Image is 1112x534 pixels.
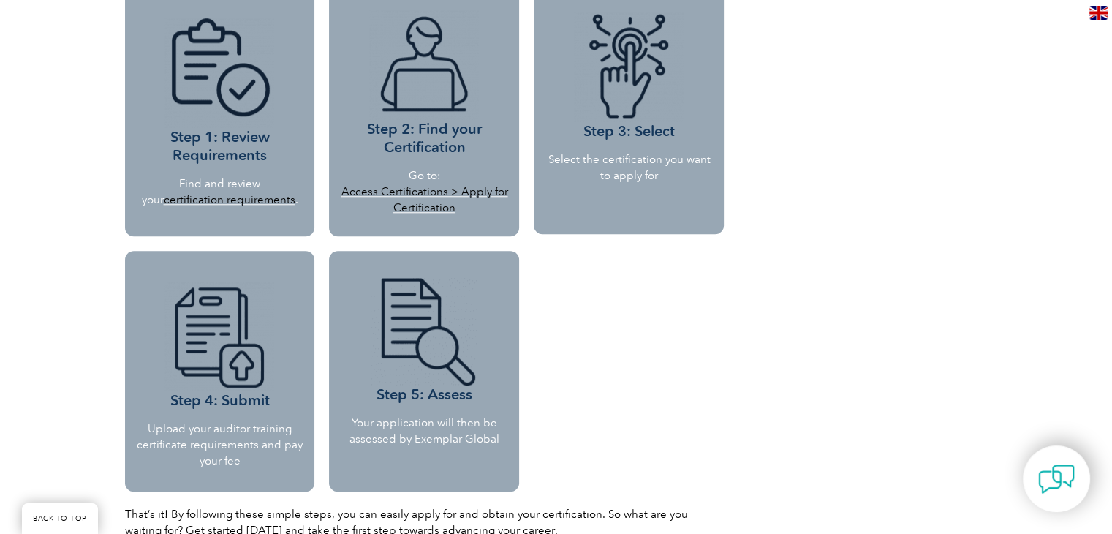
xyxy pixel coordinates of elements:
[1038,461,1075,497] img: contact-chat.png
[338,168,510,216] p: Go to:
[142,18,298,165] h3: Step 1: Review Requirements
[136,421,304,469] p: Upload your auditor training certificate requirements and pay your fee
[22,503,98,534] a: BACK TO TOP
[545,12,713,140] h3: Step 3: Select
[334,415,514,447] p: Your application will then be assessed by Exemplar Global
[1089,6,1108,20] img: en
[136,282,304,410] h3: Step 4: Submit
[545,151,713,184] p: Select the certification you want to apply for
[338,10,510,157] h3: Step 2: Find your Certification
[341,185,507,214] a: Access Certifications > Apply for Certification
[334,276,514,404] h3: Step 5: Assess
[164,193,295,206] a: certification requirements
[142,176,298,208] p: Find and review your .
